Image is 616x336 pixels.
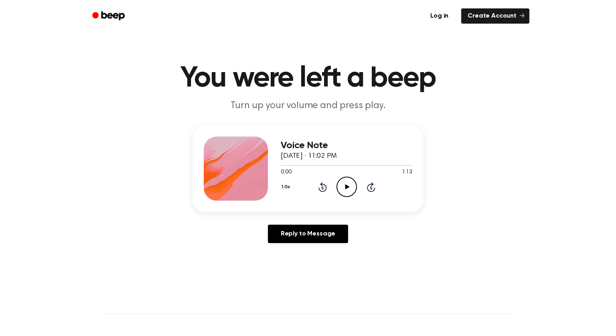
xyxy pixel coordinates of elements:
[461,8,529,24] a: Create Account
[281,180,293,194] button: 1.0x
[154,99,462,113] p: Turn up your volume and press play.
[402,168,412,177] span: 1:13
[281,140,412,151] h3: Voice Note
[422,7,456,25] a: Log in
[103,64,513,93] h1: You were left a beep
[87,8,132,24] a: Beep
[268,225,348,243] a: Reply to Message
[281,168,291,177] span: 0:00
[281,153,337,160] span: [DATE] · 11:02 PM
